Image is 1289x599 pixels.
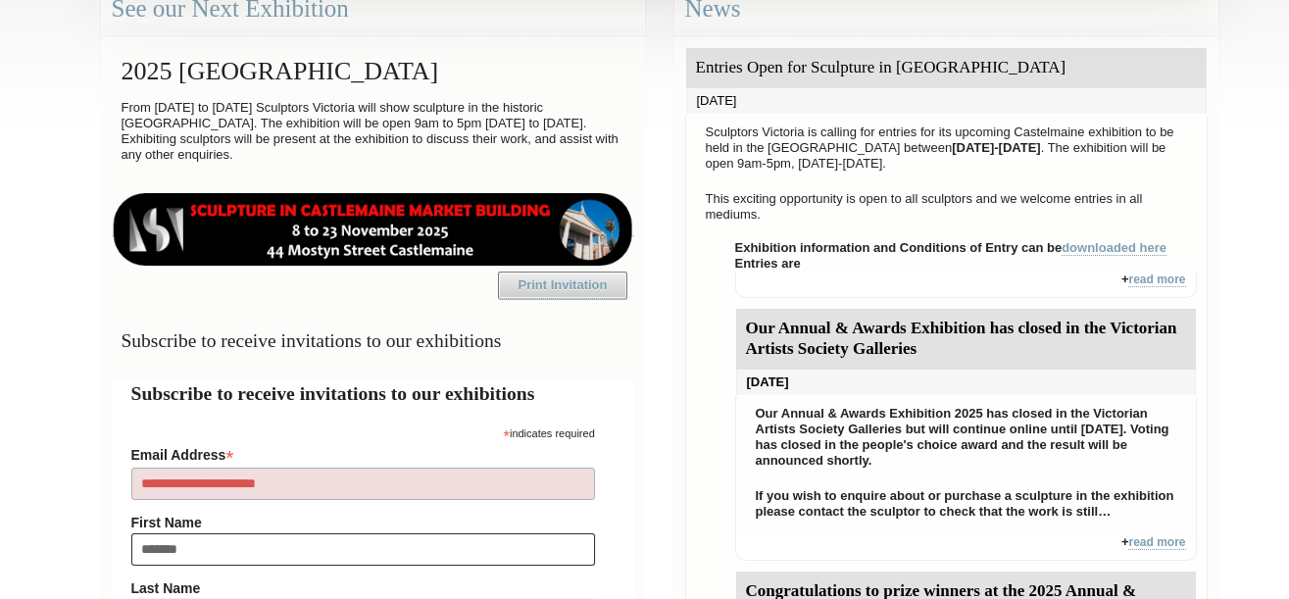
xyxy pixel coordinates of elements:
[498,272,627,299] a: Print Invitation
[686,48,1207,88] div: Entries Open for Sculpture in [GEOGRAPHIC_DATA]
[735,534,1197,561] div: +
[686,88,1207,114] div: [DATE]
[736,309,1196,370] div: Our Annual & Awards Exhibition has closed in the Victorian Artists Society Galleries
[952,140,1041,155] strong: [DATE]-[DATE]
[1128,535,1185,550] a: read more
[735,272,1197,298] div: +
[131,580,595,596] label: Last Name
[131,423,595,441] div: indicates required
[1128,273,1185,287] a: read more
[112,193,634,266] img: castlemaine-ldrbd25v2.png
[696,120,1197,176] p: Sculptors Victoria is calling for entries for its upcoming Castelmaine exhibition to be held in t...
[736,370,1196,395] div: [DATE]
[131,515,595,530] label: First Name
[131,441,595,465] label: Email Address
[1062,240,1166,256] a: downloaded here
[112,322,634,360] h3: Subscribe to receive invitations to our exhibitions
[112,47,634,95] h2: 2025 [GEOGRAPHIC_DATA]
[746,483,1186,524] p: If you wish to enquire about or purchase a sculpture in the exhibition please contact the sculpto...
[746,401,1186,474] p: Our Annual & Awards Exhibition 2025 has closed in the Victorian Artists Society Galleries but wil...
[696,186,1197,227] p: This exciting opportunity is open to all sculptors and we welcome entries in all mediums.
[112,95,634,168] p: From [DATE] to [DATE] Sculptors Victoria will show sculpture in the historic [GEOGRAPHIC_DATA]. T...
[131,379,615,408] h2: Subscribe to receive invitations to our exhibitions
[735,240,1167,256] strong: Exhibition information and Conditions of Entry can be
